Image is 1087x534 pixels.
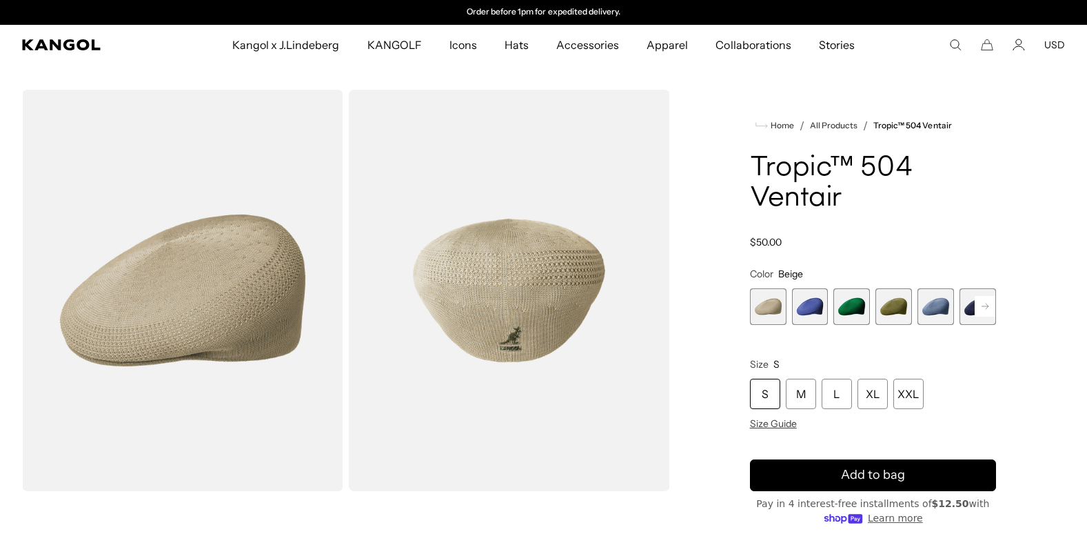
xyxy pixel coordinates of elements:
[768,121,794,130] span: Home
[715,25,791,65] span: Collaborations
[773,358,780,370] span: S
[949,39,962,51] summary: Search here
[873,121,952,130] a: Tropic™ 504 Ventair
[505,25,529,65] span: Hats
[750,117,996,134] nav: breadcrumbs
[219,25,354,65] a: Kangol x J.Lindeberg
[633,25,702,65] a: Apparel
[750,459,996,491] button: Add to bag
[750,379,780,409] div: S
[875,288,912,325] div: 4 of 22
[1044,39,1065,51] button: USD
[794,117,804,134] li: /
[750,153,996,214] h1: Tropic™ 504 Ventair
[22,39,153,50] a: Kangol
[702,25,804,65] a: Collaborations
[917,288,954,325] div: 5 of 22
[893,379,924,409] div: XXL
[22,90,343,491] img: color-beige
[959,288,996,325] label: Navy
[402,7,686,18] div: Announcement
[792,288,829,325] label: Starry Blue
[875,288,912,325] label: Green
[822,379,852,409] div: L
[819,25,855,65] span: Stories
[750,236,782,248] span: $50.00
[402,7,686,18] slideshow-component: Announcement bar
[491,25,542,65] a: Hats
[857,379,888,409] div: XL
[556,25,619,65] span: Accessories
[750,268,773,280] span: Color
[750,417,797,430] span: Size Guide
[833,288,870,325] label: Masters Green
[402,7,686,18] div: 2 of 2
[857,117,868,134] li: /
[367,25,422,65] span: KANGOLF
[1013,39,1025,51] a: Account
[805,25,868,65] a: Stories
[959,288,996,325] div: 6 of 22
[792,288,829,325] div: 2 of 22
[436,25,491,65] a: Icons
[917,288,954,325] label: DENIM BLUE
[841,466,905,484] span: Add to bag
[755,119,794,132] a: Home
[750,288,786,325] div: 1 of 22
[449,25,477,65] span: Icons
[349,90,670,491] img: color-beige
[467,7,620,18] p: Order before 1pm for expedited delivery.
[778,268,803,280] span: Beige
[232,25,340,65] span: Kangol x J.Lindeberg
[981,39,993,51] button: Cart
[810,121,857,130] a: All Products
[647,25,688,65] span: Apparel
[354,25,436,65] a: KANGOLF
[750,288,786,325] label: Beige
[833,288,870,325] div: 3 of 22
[750,358,769,370] span: Size
[786,379,816,409] div: M
[542,25,633,65] a: Accessories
